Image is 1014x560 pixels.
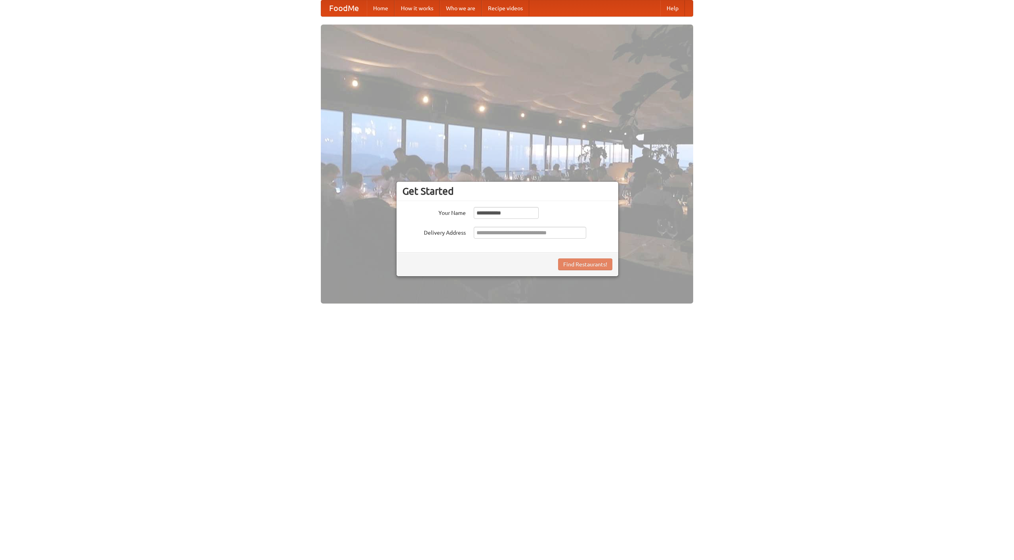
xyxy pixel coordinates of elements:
a: Help [660,0,685,16]
a: Recipe videos [482,0,529,16]
button: Find Restaurants! [558,258,612,270]
a: Home [367,0,395,16]
a: Who we are [440,0,482,16]
label: Delivery Address [402,227,466,237]
h3: Get Started [402,185,612,197]
label: Your Name [402,207,466,217]
a: FoodMe [321,0,367,16]
a: How it works [395,0,440,16]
